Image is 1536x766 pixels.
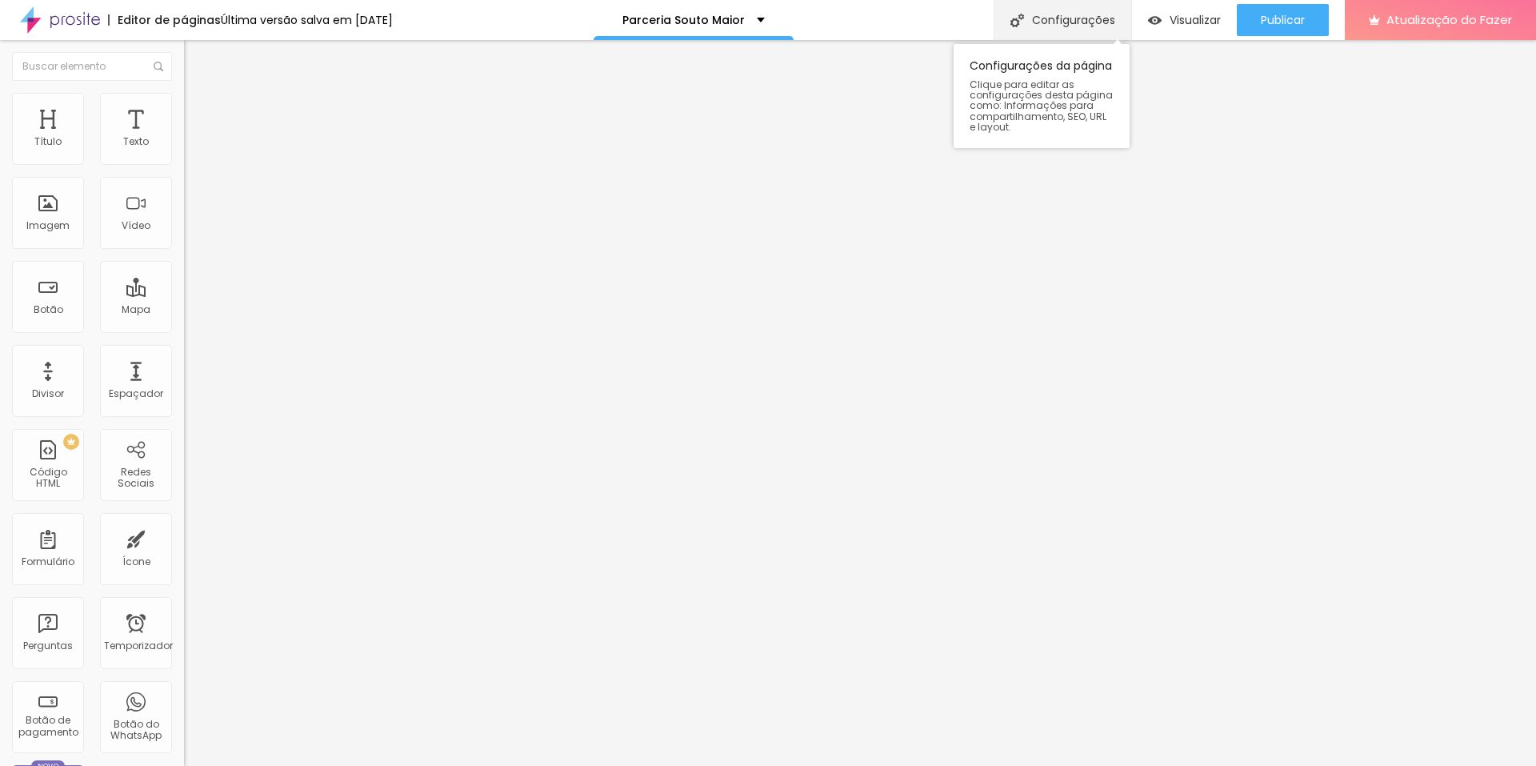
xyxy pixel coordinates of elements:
[123,134,149,148] font: Texto
[1148,14,1162,27] img: view-1.svg
[1010,14,1024,27] img: Ícone
[122,303,150,316] font: Mapa
[18,713,78,738] font: Botão de pagamento
[970,58,1112,74] font: Configurações da página
[23,639,73,652] font: Perguntas
[154,62,163,71] img: Ícone
[622,12,745,28] font: Parceria Souto Maior
[22,555,74,568] font: Formulário
[104,639,173,652] font: Temporizador
[970,78,1113,134] font: Clique para editar as configurações desta página como: Informações para compartilhamento, SEO, UR...
[118,465,154,490] font: Redes Sociais
[1170,12,1221,28] font: Visualizar
[110,717,162,742] font: Botão do WhatsApp
[221,12,393,28] font: Última versão salva em [DATE]
[1032,12,1115,28] font: Configurações
[12,52,172,81] input: Buscar elemento
[1132,4,1237,36] button: Visualizar
[30,465,67,490] font: Código HTML
[34,134,62,148] font: Título
[118,12,221,28] font: Editor de páginas
[109,387,163,400] font: Espaçador
[26,219,70,232] font: Imagem
[184,40,1536,766] iframe: Editor
[122,219,150,232] font: Vídeo
[1386,11,1512,28] font: Atualização do Fazer
[34,303,63,316] font: Botão
[122,555,150,568] font: Ícone
[32,387,64,400] font: Divisor
[1261,12,1305,28] font: Publicar
[1237,4,1329,36] button: Publicar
